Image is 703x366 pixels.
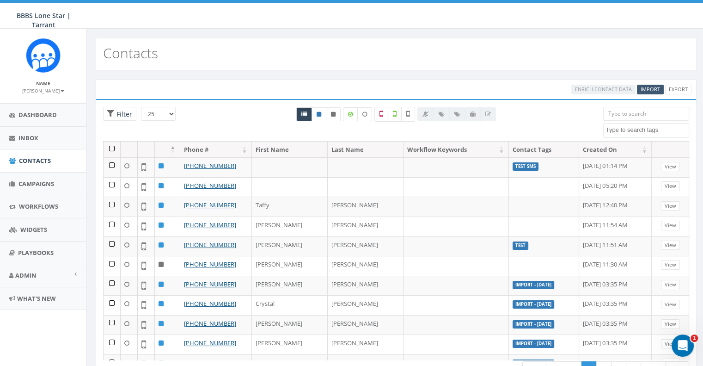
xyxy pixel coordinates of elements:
span: Filter [114,110,132,118]
td: [PERSON_NAME] [328,335,403,354]
td: [DATE] 11:51 AM [579,236,652,256]
h2: Contacts [103,45,158,61]
a: View [661,241,680,250]
td: [PERSON_NAME] [328,197,403,217]
small: [PERSON_NAME] [22,87,64,94]
td: [DATE] 05:20 PM [579,177,652,197]
td: [PERSON_NAME] [328,276,403,296]
span: Dashboard [18,111,57,119]
a: [PHONE_NUMBER] [184,319,236,328]
a: [PHONE_NUMBER] [184,161,236,170]
a: View [661,181,680,191]
label: Data not Enriched [357,107,372,121]
th: Phone #: activate to sort column ascending [180,142,252,158]
span: CSV files only [641,86,660,93]
th: Contact Tags [509,142,579,158]
td: Taffy [252,197,328,217]
i: This phone number is unsubscribed and has opted-out of all texts. [331,112,336,117]
a: View [661,221,680,230]
td: [PERSON_NAME] [328,256,403,276]
a: [PHONE_NUMBER] [184,299,236,308]
a: [PHONE_NUMBER] [184,221,236,229]
span: Playbooks [18,248,54,257]
td: [PERSON_NAME] [252,217,328,236]
a: View [661,260,680,270]
label: TEST [513,242,528,250]
a: [PHONE_NUMBER] [184,339,236,347]
label: Import - [DATE] [513,340,554,348]
span: Campaigns [18,180,54,188]
a: View [661,201,680,211]
td: [PERSON_NAME] [252,256,328,276]
span: Inbox [18,134,38,142]
iframe: Intercom live chat [672,335,694,357]
label: Not Validated [401,107,415,122]
a: [PERSON_NAME] [22,86,64,94]
label: Test SMS [513,162,538,171]
input: Type to search [603,107,689,121]
span: BBBS Lone Star | Tarrant [17,11,71,29]
a: Export [665,85,691,94]
a: View [661,280,680,290]
td: [DATE] 11:30 AM [579,256,652,276]
td: [PERSON_NAME] [328,236,403,256]
label: Import - [DATE] [513,300,554,309]
a: View [661,339,680,349]
label: Validated [388,107,402,122]
a: [PHONE_NUMBER] [184,241,236,249]
td: [DATE] 03:35 PM [579,276,652,296]
a: [PHONE_NUMBER] [184,260,236,268]
textarea: Search [606,126,689,134]
label: Import - [DATE] [513,320,554,329]
span: Widgets [20,225,47,234]
span: 1 [691,335,698,342]
a: Active [312,107,326,121]
th: Created On: activate to sort column ascending [579,142,652,158]
span: Advance Filter [103,107,136,121]
span: What's New [17,294,56,303]
span: Workflows [19,202,58,211]
td: [PERSON_NAME] [328,295,403,315]
td: [PERSON_NAME] [252,315,328,335]
td: Crystal [252,295,328,315]
i: This phone number is subscribed and will receive texts. [317,112,321,117]
td: [PERSON_NAME] [328,217,403,236]
td: [PERSON_NAME] [328,315,403,335]
span: Import [641,86,660,93]
th: First Name [252,142,328,158]
a: Import [637,85,664,94]
a: [PHONE_NUMBER] [184,201,236,209]
label: Data Enriched [343,107,358,121]
td: [DATE] 12:40 PM [579,197,652,217]
th: Workflow Keywords: activate to sort column ascending [403,142,509,158]
td: [PERSON_NAME] [252,276,328,296]
td: [DATE] 11:54 AM [579,217,652,236]
td: [DATE] 03:35 PM [579,295,652,315]
label: Import - [DATE] [513,281,554,289]
td: [DATE] 03:35 PM [579,335,652,354]
a: Opted Out [326,107,341,121]
label: Not a Mobile [374,107,388,122]
td: [PERSON_NAME] [252,236,328,256]
a: View [661,300,680,310]
img: Rally_Corp_Icon_1.png [26,38,61,73]
a: [PHONE_NUMBER] [184,181,236,190]
td: [PERSON_NAME] [252,335,328,354]
td: [DATE] 03:35 PM [579,315,652,335]
span: Admin [15,271,37,279]
span: Contacts [19,156,51,165]
td: [DATE] 01:14 PM [579,157,652,177]
small: Name [36,80,50,87]
a: All contacts [296,107,312,121]
th: Last Name [328,142,403,158]
a: View [661,162,680,172]
a: View [661,319,680,329]
a: [PHONE_NUMBER] [184,280,236,288]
